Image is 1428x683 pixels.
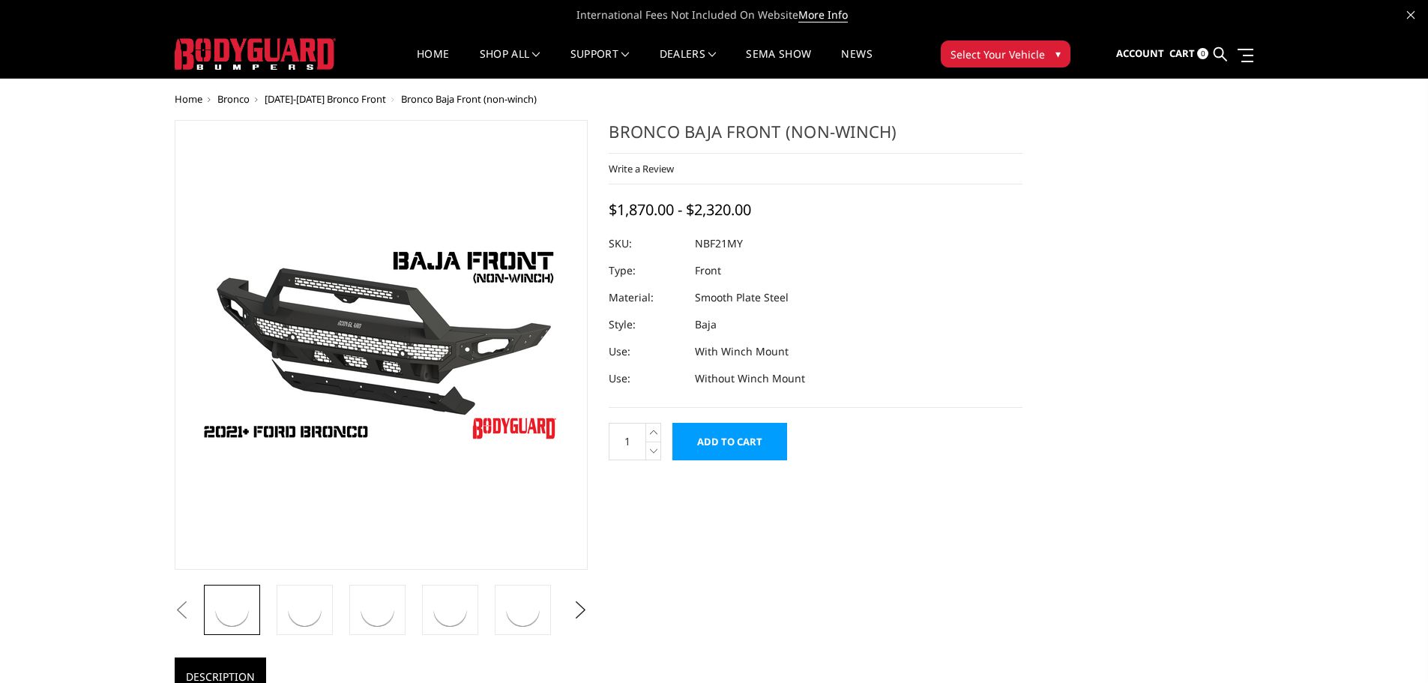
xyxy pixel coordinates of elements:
button: Select Your Vehicle [941,40,1070,67]
dd: Without Winch Mount [695,365,805,392]
a: shop all [480,49,540,78]
span: $1,870.00 - $2,320.00 [609,199,751,220]
dt: SKU: [609,230,684,257]
a: Dealers [660,49,717,78]
h1: Bronco Baja Front (non-winch) [609,120,1022,154]
dt: Style: [609,311,684,338]
a: Support [570,49,630,78]
a: Write a Review [609,162,674,175]
a: Bronco [217,92,250,106]
span: Select Your Vehicle [951,46,1045,62]
dd: Baja [695,311,717,338]
button: Previous [171,599,193,622]
a: Home [175,92,202,106]
span: Bronco Baja Front (non-winch) [401,92,537,106]
a: Home [417,49,449,78]
input: Add to Cart [672,423,787,460]
a: SEMA Show [746,49,811,78]
a: News [841,49,872,78]
img: BODYGUARD BUMPERS [175,38,336,70]
span: ▾ [1055,46,1061,61]
img: Bronco Baja Front (non-winch) [284,589,325,631]
span: Cart [1169,46,1195,60]
a: More Info [798,7,848,22]
span: 0 [1197,48,1208,59]
a: [DATE]-[DATE] Bronco Front [265,92,386,106]
dd: NBF21MY [695,230,743,257]
img: Bronco Baja Front (non-winch) [211,589,253,631]
a: Account [1116,34,1164,74]
dd: Front [695,257,721,284]
dd: Smooth Plate Steel [695,284,789,311]
dd: With Winch Mount [695,338,789,365]
dt: Use: [609,338,684,365]
span: Account [1116,46,1164,60]
img: Bronco Baja Front (non-winch) [430,589,471,631]
img: Bronco Baja Front (non-winch) [357,589,398,631]
dt: Material: [609,284,684,311]
img: Bronco Baja Front (non-winch) [193,240,568,451]
dt: Use: [609,365,684,392]
a: Cart 0 [1169,34,1208,74]
a: Bronco Baja Front (non-winch) [175,120,588,570]
button: Next [569,599,591,622]
img: Bronco Baja Front (non-winch) [502,589,543,631]
dt: Type: [609,257,684,284]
